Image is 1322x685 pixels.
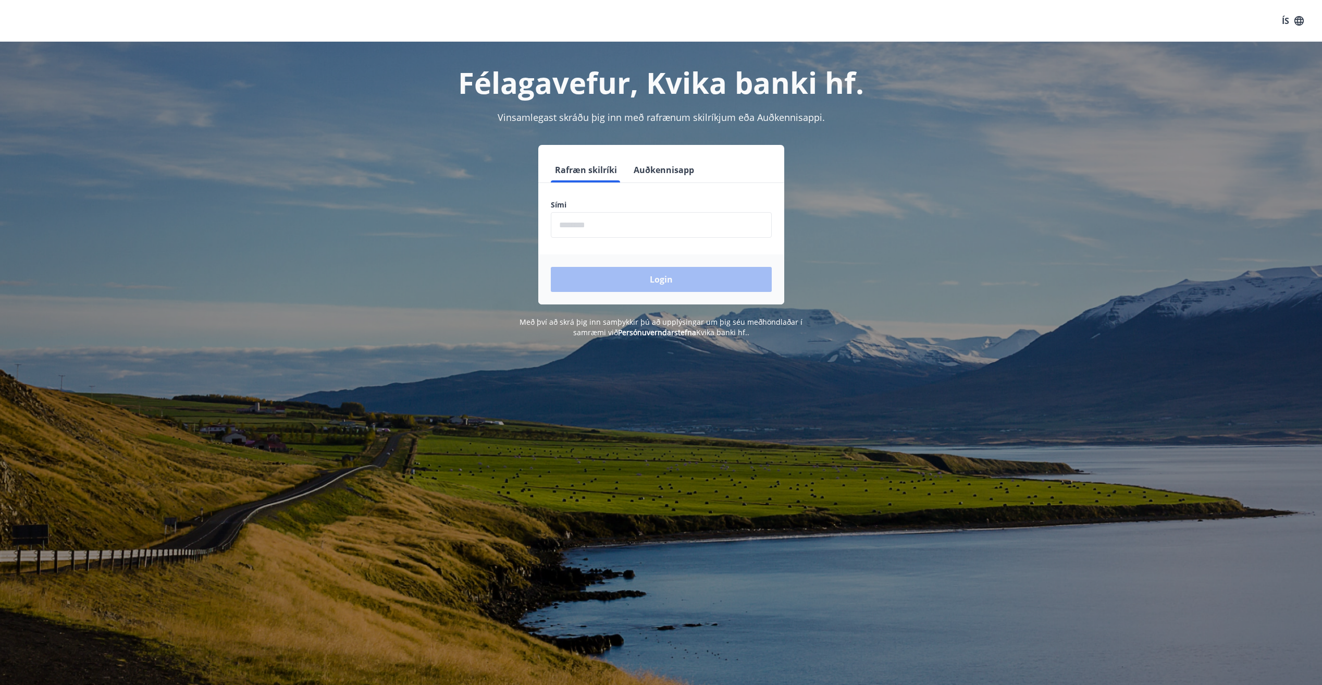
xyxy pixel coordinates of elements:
[618,327,696,337] a: Persónuverndarstefna
[1276,11,1309,30] button: ÍS
[551,200,772,210] label: Sími
[629,157,698,182] button: Auðkennisapp
[299,63,1024,102] h1: Félagavefur, Kvika banki hf.
[498,111,825,124] span: Vinsamlegast skráðu þig inn með rafrænum skilríkjum eða Auðkennisappi.
[520,317,802,337] span: Með því að skrá þig inn samþykkir þú að upplýsingar um þig séu meðhöndlaðar í samræmi við Kvika b...
[551,157,621,182] button: Rafræn skilríki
